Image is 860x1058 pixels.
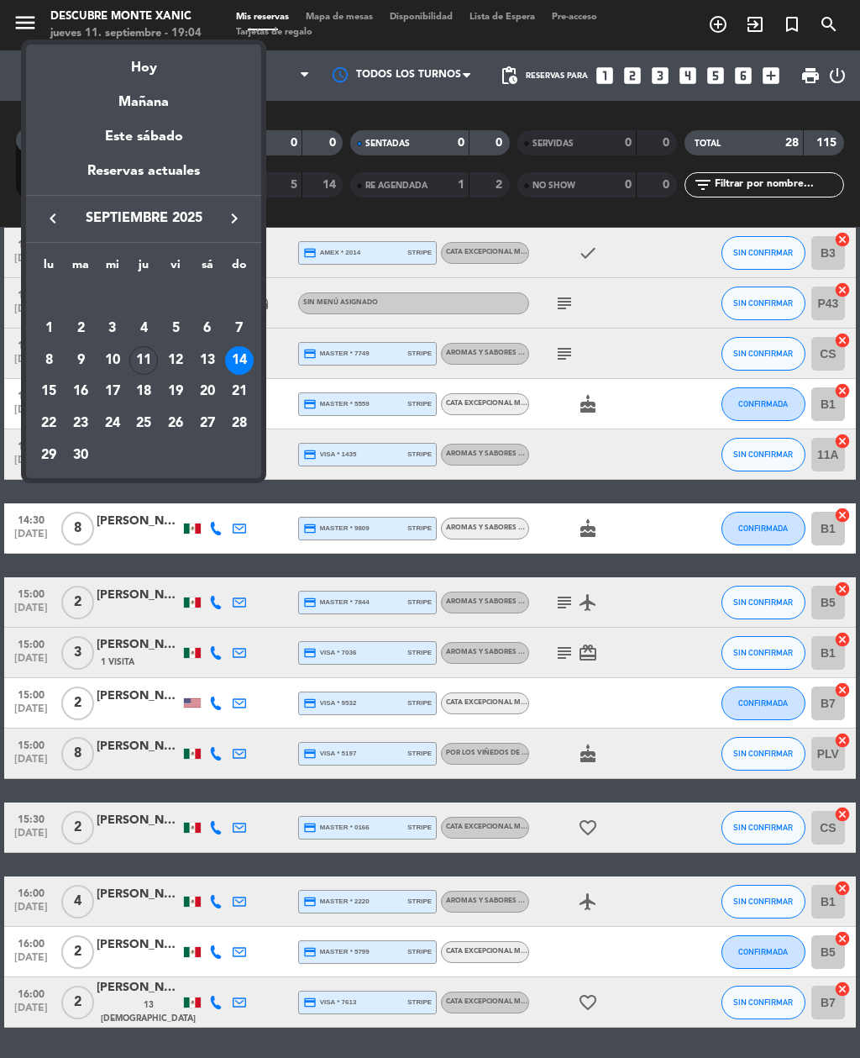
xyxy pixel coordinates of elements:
button: keyboard_arrow_left [38,208,68,229]
button: keyboard_arrow_right [219,208,249,229]
td: 19 de septiembre de 2025 [160,376,191,408]
td: 3 de septiembre de 2025 [97,313,128,345]
div: 18 [129,377,158,406]
td: 30 de septiembre de 2025 [65,440,97,471]
th: domingo [223,255,255,282]
div: 4 [129,314,158,343]
td: SEP. [33,281,254,313]
div: 24 [98,409,127,438]
div: 15 [34,377,63,406]
i: keyboard_arrow_left [43,208,63,229]
td: 29 de septiembre de 2025 [33,440,65,471]
td: 20 de septiembre de 2025 [191,376,223,408]
div: 30 [66,441,95,470]
td: 1 de septiembre de 2025 [33,313,65,345]
div: 5 [161,314,190,343]
th: jueves [128,255,160,282]
i: keyboard_arrow_right [224,208,244,229]
td: 17 de septiembre de 2025 [97,376,128,408]
span: septiembre 2025 [68,208,219,229]
td: 7 de septiembre de 2025 [223,313,255,345]
td: 18 de septiembre de 2025 [128,376,160,408]
div: 29 [34,441,63,470]
td: 10 de septiembre de 2025 [97,345,128,376]
div: 8 [34,346,63,375]
div: 17 [98,377,127,406]
td: 22 de septiembre de 2025 [33,408,65,440]
td: 27 de septiembre de 2025 [191,408,223,440]
div: 20 [193,377,222,406]
div: Este sábado [26,113,261,161]
td: 4 de septiembre de 2025 [128,313,160,345]
div: 25 [129,409,158,438]
td: 14 de septiembre de 2025 [223,345,255,376]
div: 19 [161,377,190,406]
div: 27 [193,409,222,438]
td: 21 de septiembre de 2025 [223,376,255,408]
td: 24 de septiembre de 2025 [97,408,128,440]
th: sábado [191,255,223,282]
th: viernes [160,255,191,282]
div: 7 [225,314,254,343]
div: 12 [161,346,190,375]
div: 11 [129,346,158,375]
div: 23 [66,409,95,438]
td: 9 de septiembre de 2025 [65,345,97,376]
div: 3 [98,314,127,343]
td: 28 de septiembre de 2025 [223,408,255,440]
td: 8 de septiembre de 2025 [33,345,65,376]
td: 25 de septiembre de 2025 [128,408,160,440]
td: 11 de septiembre de 2025 [128,345,160,376]
td: 6 de septiembre de 2025 [191,313,223,345]
div: 28 [225,409,254,438]
td: 5 de septiembre de 2025 [160,313,191,345]
div: Hoy [26,45,261,79]
div: 9 [66,346,95,375]
div: 22 [34,409,63,438]
div: 14 [225,346,254,375]
td: 26 de septiembre de 2025 [160,408,191,440]
td: 12 de septiembre de 2025 [160,345,191,376]
div: Mañana [26,79,261,113]
td: 2 de septiembre de 2025 [65,313,97,345]
div: 16 [66,377,95,406]
div: 13 [193,346,222,375]
td: 13 de septiembre de 2025 [191,345,223,376]
div: 6 [193,314,222,343]
td: 16 de septiembre de 2025 [65,376,97,408]
td: 15 de septiembre de 2025 [33,376,65,408]
th: miércoles [97,255,128,282]
div: 21 [225,377,254,406]
div: 10 [98,346,127,375]
div: 26 [161,409,190,438]
div: Reservas actuales [26,161,261,195]
td: 23 de septiembre de 2025 [65,408,97,440]
th: martes [65,255,97,282]
div: 1 [34,314,63,343]
th: lunes [33,255,65,282]
div: 2 [66,314,95,343]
